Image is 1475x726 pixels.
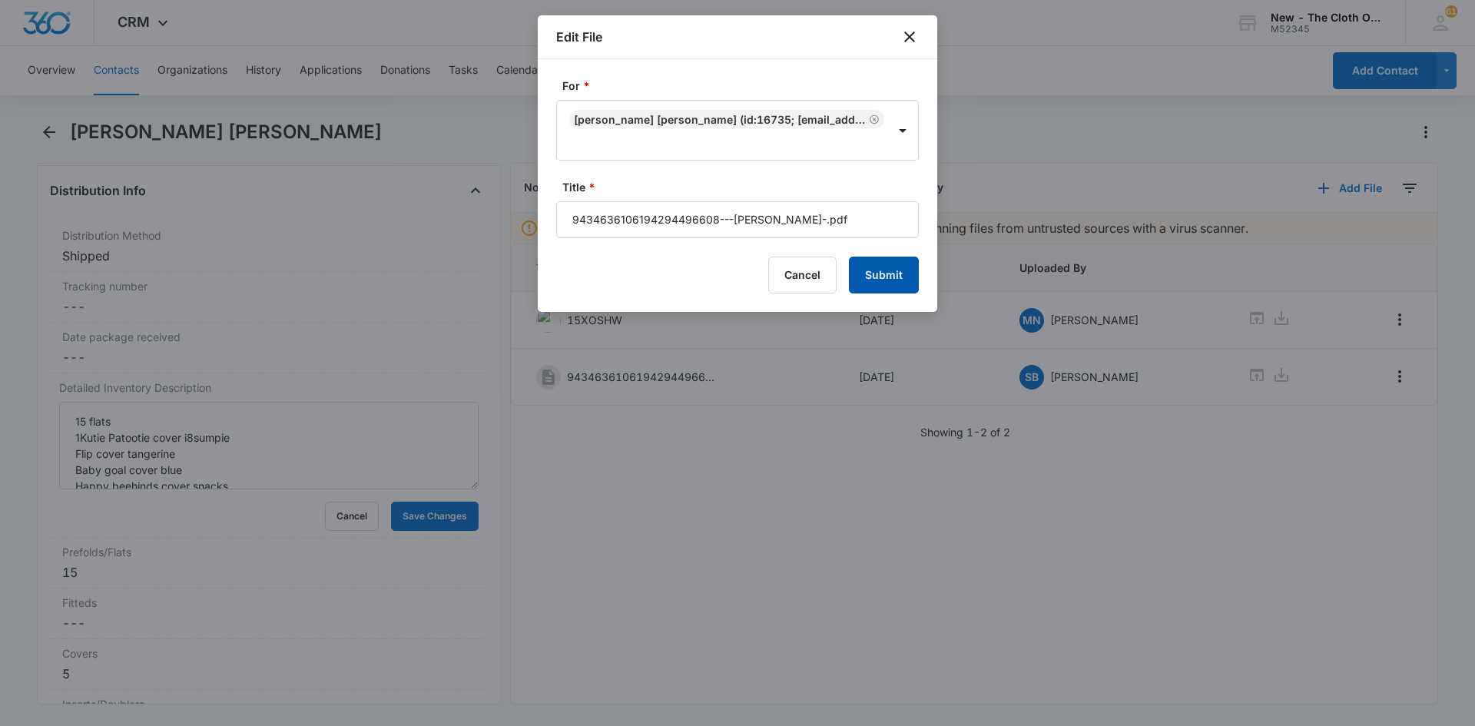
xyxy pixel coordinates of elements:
label: Title [562,179,925,195]
button: Cancel [768,257,837,293]
button: Submit [849,257,919,293]
h1: Edit File [556,28,602,46]
button: close [900,28,919,46]
input: Title [556,201,919,238]
label: For [562,78,925,94]
div: Remove Cristian Gabriela Sosa (ID:16735; gabisosa02@yahoo.com; 8322924890) [866,114,880,124]
div: [PERSON_NAME] [PERSON_NAME] (ID:16735; [EMAIL_ADDRESS][DOMAIN_NAME]; 8322924890) [574,113,866,126]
